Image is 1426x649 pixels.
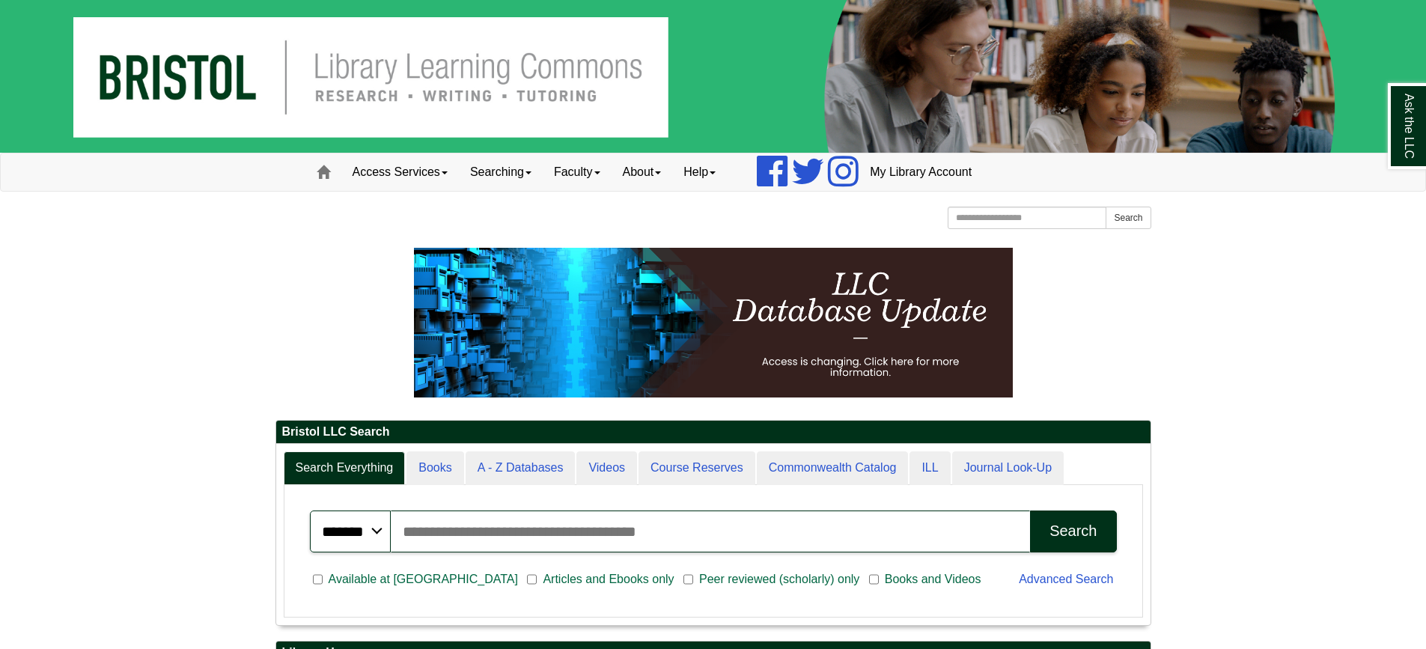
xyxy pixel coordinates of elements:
button: Search [1106,207,1151,229]
a: Access Services [341,153,459,191]
a: ILL [909,451,950,485]
button: Search [1030,511,1116,552]
input: Books and Videos [869,573,879,586]
a: Videos [576,451,637,485]
a: Advanced Search [1019,573,1113,585]
a: Faculty [543,153,612,191]
a: Journal Look-Up [952,451,1064,485]
a: A - Z Databases [466,451,576,485]
a: About [612,153,673,191]
input: Peer reviewed (scholarly) only [683,573,693,586]
div: Search [1049,522,1097,540]
a: Commonwealth Catalog [757,451,909,485]
a: Books [406,451,463,485]
a: Search Everything [284,451,406,485]
img: HTML tutorial [414,248,1013,397]
h2: Bristol LLC Search [276,421,1151,444]
span: Available at [GEOGRAPHIC_DATA] [323,570,524,588]
span: Articles and Ebooks only [537,570,680,588]
a: Course Reserves [639,451,755,485]
a: My Library Account [859,153,983,191]
span: Books and Videos [879,570,987,588]
input: Articles and Ebooks only [527,573,537,586]
input: Available at [GEOGRAPHIC_DATA] [313,573,323,586]
a: Help [672,153,727,191]
span: Peer reviewed (scholarly) only [693,570,865,588]
a: Searching [459,153,543,191]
